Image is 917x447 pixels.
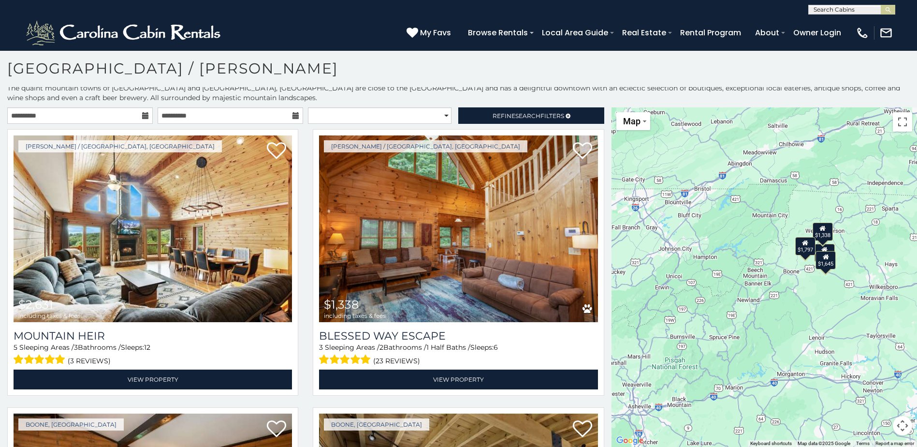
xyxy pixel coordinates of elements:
img: Google [614,434,646,447]
span: 6 [494,343,498,352]
span: 3 [319,343,323,352]
a: View Property [319,370,597,389]
button: Map camera controls [893,416,912,435]
a: View Property [14,370,292,389]
div: Sleeping Areas / Bathrooms / Sleeps: [14,343,292,367]
a: Browse Rentals [463,24,533,41]
div: $1,645 [815,251,836,269]
span: Refine Filters [493,112,564,119]
a: Blessed Way Escape $1,338 including taxes & fees [319,135,597,322]
div: $1,797 [795,237,815,255]
a: Add to favorites [267,419,286,440]
div: $1,338 [812,223,832,241]
button: Toggle fullscreen view [893,112,912,132]
a: Report a map error [875,441,914,446]
a: Add to favorites [573,141,592,162]
a: Open this area in Google Maps (opens a new window) [614,434,646,447]
div: $2,631 [814,244,834,262]
a: [PERSON_NAME] / [GEOGRAPHIC_DATA], [GEOGRAPHIC_DATA] [18,140,222,152]
span: Map data ©2025 Google [798,441,850,446]
span: (23 reviews) [373,355,420,367]
span: $1,338 [324,298,359,312]
span: 2 [379,343,383,352]
a: Mountain Heir [14,329,292,343]
a: Mountain Heir $2,631 including taxes & fees [14,135,292,322]
a: Blessed Way Escape [319,329,597,343]
img: White-1-2.png [24,18,225,47]
span: My Favs [420,27,451,39]
a: Boone, [GEOGRAPHIC_DATA] [18,418,124,431]
a: Terms (opens in new tab) [856,441,870,446]
a: Boone, [GEOGRAPHIC_DATA] [324,418,429,431]
a: About [750,24,784,41]
img: phone-regular-white.png [856,26,869,40]
span: 5 [14,343,17,352]
a: RefineSearchFilters [458,107,604,124]
a: Rental Program [675,24,746,41]
img: Mountain Heir [14,135,292,322]
a: My Favs [407,27,453,39]
a: Owner Login [788,24,846,41]
span: (3 reviews) [68,355,111,367]
a: Real Estate [617,24,671,41]
a: Local Area Guide [537,24,613,41]
img: Blessed Way Escape [319,135,597,322]
span: $2,631 [18,298,53,312]
span: including taxes & fees [324,313,386,319]
button: Change map style [616,112,650,130]
span: including taxes & fees [18,313,80,319]
span: 12 [144,343,150,352]
a: [PERSON_NAME] / [GEOGRAPHIC_DATA], [GEOGRAPHIC_DATA] [324,140,527,152]
a: Add to favorites [267,141,286,162]
span: Map [623,116,640,126]
img: mail-regular-white.png [879,26,893,40]
span: 1 Half Baths / [426,343,470,352]
span: 3 [74,343,78,352]
span: Search [515,112,540,119]
div: Sleeping Areas / Bathrooms / Sleeps: [319,343,597,367]
button: Keyboard shortcuts [750,440,792,447]
a: Add to favorites [573,419,592,440]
